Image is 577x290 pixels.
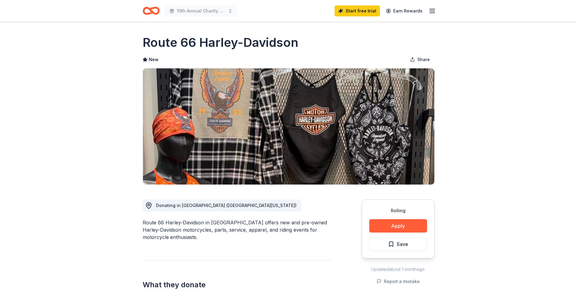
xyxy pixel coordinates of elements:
img: Image for Route 66 Harley-Davidson [143,68,434,185]
div: Rolling [369,207,427,214]
button: Apply [369,219,427,233]
span: Save [397,240,408,248]
a: Earn Rewards [382,5,426,16]
h1: Route 66 Harley-Davidson [143,34,298,51]
h2: What they donate [143,280,332,290]
a: Home [143,4,160,18]
span: New [149,56,158,63]
div: Updated about 1 month ago [362,266,435,273]
button: Report a mistake [377,278,420,285]
span: 10th Annual Charity Golf Tournament [177,7,225,15]
span: Donating in [GEOGRAPHIC_DATA] ([GEOGRAPHIC_DATA][US_STATE]) [156,203,297,208]
span: Share [417,56,430,63]
button: 10th Annual Charity Golf Tournament [165,5,238,17]
a: Start free trial [335,5,380,16]
button: Save [369,237,427,251]
div: Route 66 Harley-Davidson in [GEOGRAPHIC_DATA] offers new and pre-owned Harley-Davidson motorcycle... [143,219,332,241]
button: Share [405,54,435,66]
